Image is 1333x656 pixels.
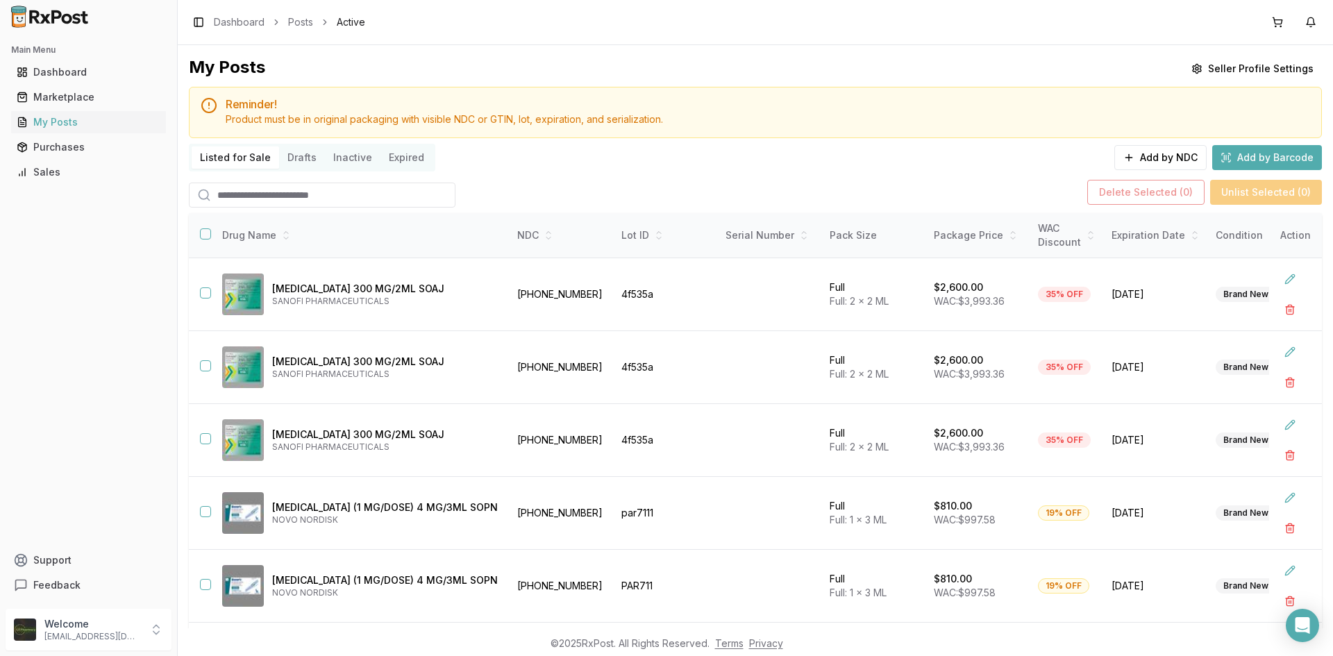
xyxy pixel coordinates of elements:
[1277,516,1302,541] button: Delete
[830,514,887,525] span: Full: 1 x 3 ML
[934,228,1021,242] div: Package Price
[830,295,889,307] span: Full: 2 x 2 ML
[1112,433,1199,447] span: [DATE]
[1216,287,1276,302] div: Brand New
[509,404,613,477] td: [PHONE_NUMBER]
[613,550,717,623] td: PAR711
[509,331,613,404] td: [PHONE_NUMBER]
[272,355,498,369] p: [MEDICAL_DATA] 300 MG/2ML SOAJ
[934,353,983,367] p: $2,600.00
[1112,579,1199,593] span: [DATE]
[272,296,498,307] p: SANOFI PHARMACEUTICALS
[189,56,265,81] div: My Posts
[1038,221,1095,249] div: WAC Discount
[33,578,81,592] span: Feedback
[934,572,972,586] p: $810.00
[1112,287,1199,301] span: [DATE]
[222,228,498,242] div: Drug Name
[934,280,983,294] p: $2,600.00
[934,295,1005,307] span: WAC: $3,993.36
[380,146,433,169] button: Expired
[214,15,365,29] nav: breadcrumb
[6,548,171,573] button: Support
[288,15,313,29] a: Posts
[1277,412,1302,437] button: Edit
[821,477,925,550] td: Full
[830,441,889,453] span: Full: 2 x 2 ML
[715,637,744,649] a: Terms
[6,86,171,108] button: Marketplace
[509,477,613,550] td: [PHONE_NUMBER]
[1038,287,1091,302] div: 35% OFF
[272,587,498,598] p: NOVO NORDISK
[1038,578,1089,594] div: 19% OFF
[337,15,365,29] span: Active
[934,426,983,440] p: $2,600.00
[1269,213,1322,258] th: Action
[222,565,264,607] img: Ozempic (1 MG/DOSE) 4 MG/3ML SOPN
[821,331,925,404] td: Full
[6,573,171,598] button: Feedback
[830,587,887,598] span: Full: 1 x 3 ML
[613,331,717,404] td: 4f535a
[1038,505,1089,521] div: 19% OFF
[11,135,166,160] a: Purchases
[1216,578,1276,594] div: Brand New
[509,550,613,623] td: [PHONE_NUMBER]
[517,228,605,242] div: NDC
[222,492,264,534] img: Ozempic (1 MG/DOSE) 4 MG/3ML SOPN
[1112,360,1199,374] span: [DATE]
[934,368,1005,380] span: WAC: $3,993.36
[6,6,94,28] img: RxPost Logo
[821,404,925,477] td: Full
[1114,145,1207,170] button: Add by NDC
[613,477,717,550] td: par7111
[1277,267,1302,292] button: Edit
[11,85,166,110] a: Marketplace
[1183,56,1322,81] button: Seller Profile Settings
[821,213,925,258] th: Pack Size
[44,617,141,631] p: Welcome
[1277,297,1302,322] button: Delete
[279,146,325,169] button: Drafts
[934,499,972,513] p: $810.00
[1277,370,1302,395] button: Delete
[749,637,783,649] a: Privacy
[11,44,166,56] h2: Main Menu
[272,514,498,525] p: NOVO NORDISK
[726,228,813,242] div: Serial Number
[17,140,160,154] div: Purchases
[192,146,279,169] button: Listed for Sale
[17,115,160,129] div: My Posts
[830,368,889,380] span: Full: 2 x 2 ML
[1112,228,1199,242] div: Expiration Date
[272,573,498,587] p: [MEDICAL_DATA] (1 MG/DOSE) 4 MG/3ML SOPN
[934,441,1005,453] span: WAC: $3,993.36
[226,112,1310,126] div: Product must be in original packaging with visible NDC or GTIN, lot, expiration, and serialization.
[509,258,613,331] td: [PHONE_NUMBER]
[11,110,166,135] a: My Posts
[1277,339,1302,364] button: Edit
[11,60,166,85] a: Dashboard
[934,587,996,598] span: WAC: $997.58
[6,161,171,183] button: Sales
[1277,558,1302,583] button: Edit
[272,501,498,514] p: [MEDICAL_DATA] (1 MG/DOSE) 4 MG/3ML SOPN
[272,428,498,441] p: [MEDICAL_DATA] 300 MG/2ML SOAJ
[1216,360,1276,375] div: Brand New
[17,65,160,79] div: Dashboard
[6,111,171,133] button: My Posts
[821,258,925,331] td: Full
[1212,145,1322,170] button: Add by Barcode
[222,419,264,461] img: Dupixent 300 MG/2ML SOAJ
[821,550,925,623] td: Full
[222,346,264,388] img: Dupixent 300 MG/2ML SOAJ
[1207,213,1311,258] th: Condition
[621,228,709,242] div: Lot ID
[1277,485,1302,510] button: Edit
[325,146,380,169] button: Inactive
[14,619,36,641] img: User avatar
[1277,443,1302,468] button: Delete
[11,160,166,185] a: Sales
[44,631,141,642] p: [EMAIL_ADDRESS][DOMAIN_NAME]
